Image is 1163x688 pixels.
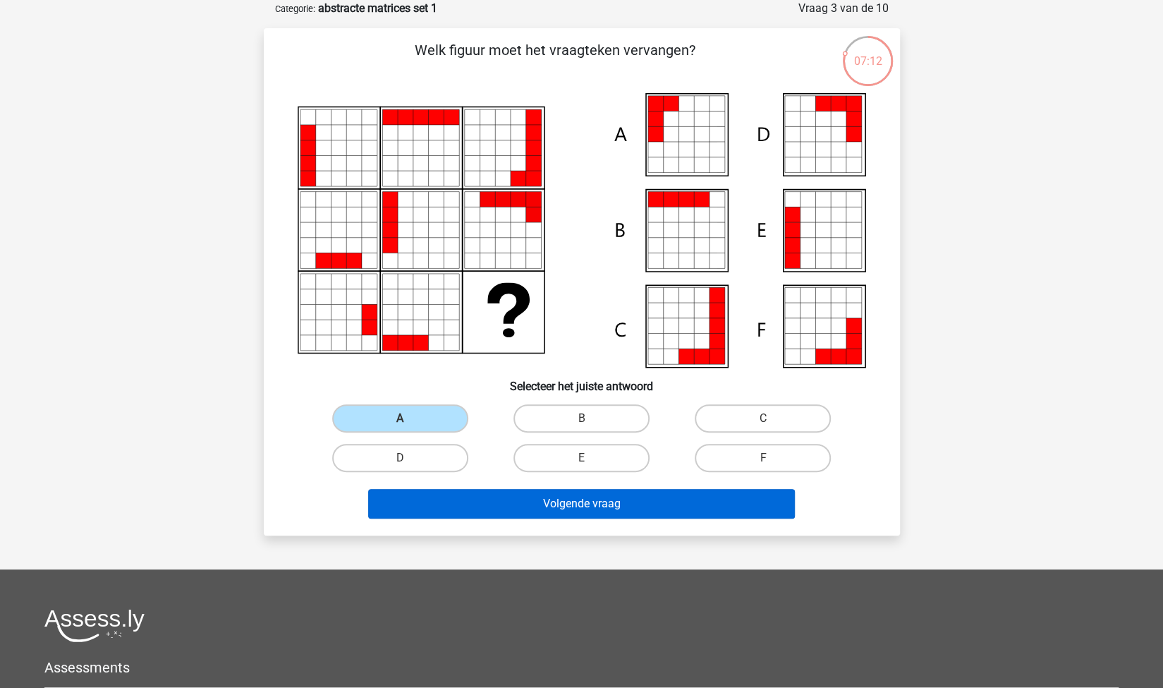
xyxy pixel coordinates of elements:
[513,404,650,433] label: B
[275,4,315,14] small: Categorie:
[318,1,437,15] strong: abstracte matrices set 1
[513,444,650,472] label: E
[332,444,468,472] label: D
[286,40,824,82] p: Welk figuur moet het vraagteken vervangen?
[695,404,831,433] label: C
[368,489,795,519] button: Volgende vraag
[286,368,877,393] h6: Selecteer het juiste antwoord
[332,404,468,433] label: A
[44,659,1119,676] h5: Assessments
[44,609,145,642] img: Assessly logo
[841,35,894,70] div: 07:12
[695,444,831,472] label: F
